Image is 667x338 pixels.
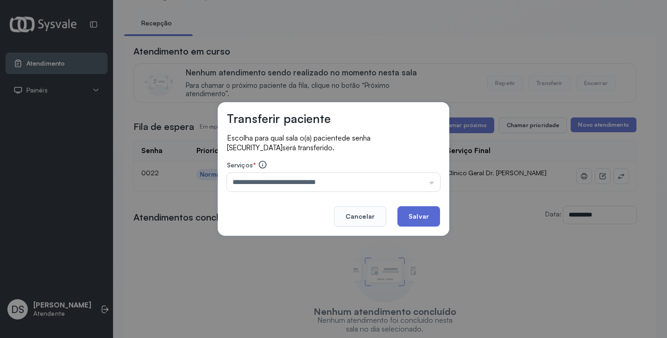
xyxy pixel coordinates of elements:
p: Escolha para qual sala o(a) paciente será transferido. [227,133,440,153]
h3: Transferir paciente [227,111,331,126]
span: de senha [SECURITY_DATA] [227,134,371,152]
span: Serviços [227,161,253,169]
button: Cancelar [334,206,386,227]
button: Salvar [397,206,440,227]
